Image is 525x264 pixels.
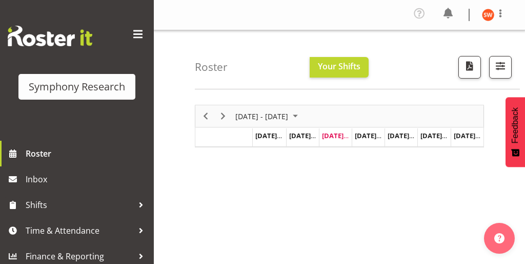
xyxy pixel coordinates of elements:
span: Time & Attendance [26,223,133,238]
h4: Roster [195,61,228,73]
span: Shifts [26,197,133,213]
span: Finance & Reporting [26,249,133,264]
img: Rosterit website logo [8,26,92,46]
img: help-xxl-2.png [494,233,504,243]
span: Roster [26,146,149,161]
span: Feedback [511,107,520,143]
span: Your Shifts [318,61,360,72]
img: shannon-whelan11890.jpg [482,9,494,21]
div: Symphony Research [29,79,125,95]
button: Feedback - Show survey [506,97,525,167]
button: Download a PDF of the roster according to the set date range. [458,56,481,79]
button: Your Shifts [310,57,369,78]
span: Inbox [26,172,149,187]
button: Filter Shifts [489,56,512,79]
